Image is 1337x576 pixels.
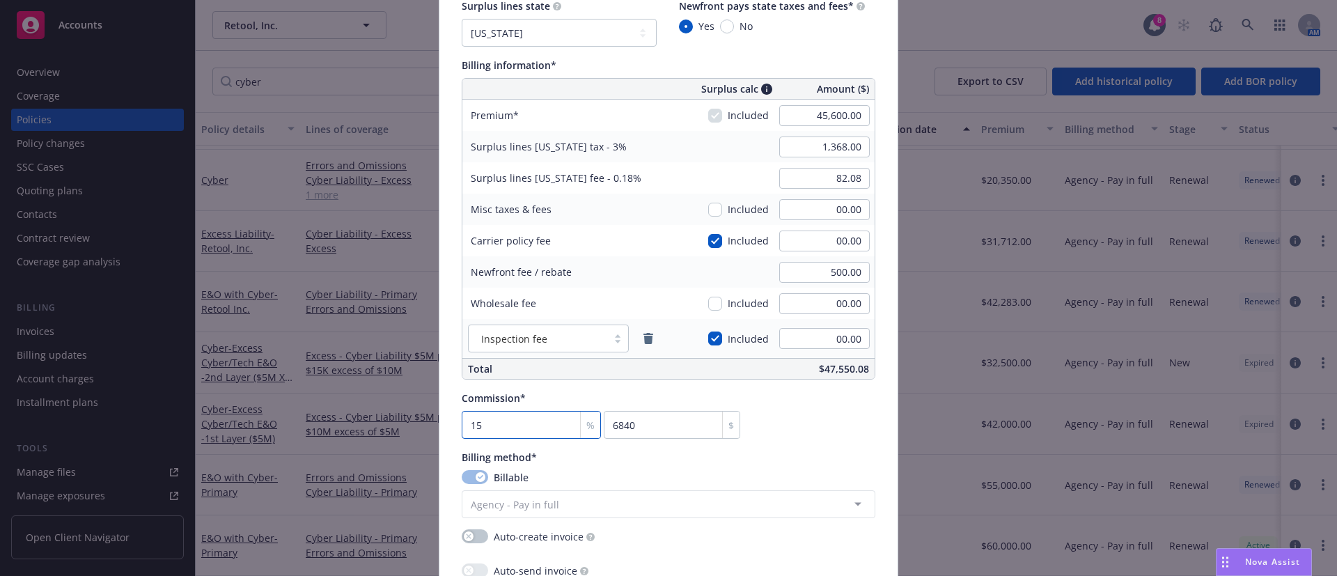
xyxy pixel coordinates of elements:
[1217,549,1234,575] div: Drag to move
[462,450,875,518] span: Billing method*BillableAgency - Pay in full
[476,332,600,346] span: Inspection fee
[779,262,870,283] input: 0.00
[779,137,870,157] input: 0.00
[701,81,758,96] span: Surplus calc
[462,451,537,464] span: Billing method*
[779,105,870,126] input: 0.00
[728,296,769,311] span: Included
[779,231,870,251] input: 0.00
[779,328,870,349] input: 0.00
[679,20,693,33] input: Yes
[740,19,753,33] span: No
[471,171,641,185] span: Surplus lines [US_STATE] fee - 0.18%
[481,332,547,346] span: Inspection fee
[462,470,875,485] div: Billable
[471,109,519,122] span: Premium
[779,168,870,189] input: 0.00
[728,233,769,248] span: Included
[471,234,551,247] span: Carrier policy fee
[640,330,657,347] a: remove
[728,418,734,433] span: $
[471,140,627,153] span: Surplus lines [US_STATE] tax - 3%
[817,81,869,96] span: Amount ($)
[819,362,869,375] span: $47,550.08
[468,362,492,375] span: Total
[720,20,734,33] input: No
[471,297,536,310] span: Wholesale fee
[728,202,769,217] span: Included
[728,332,769,346] span: Included
[462,391,526,405] span: Commission*
[1245,556,1300,568] span: Nova Assist
[779,199,870,220] input: 0.00
[471,203,552,216] span: Misc taxes & fees
[698,19,714,33] span: Yes
[779,293,870,314] input: 0.00
[1216,548,1312,576] button: Nova Assist
[728,108,769,123] span: Included
[586,418,595,433] span: %
[462,59,556,72] span: Billing information*
[494,529,584,544] span: Auto-create invoice
[471,265,572,279] span: Newfront fee / rebate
